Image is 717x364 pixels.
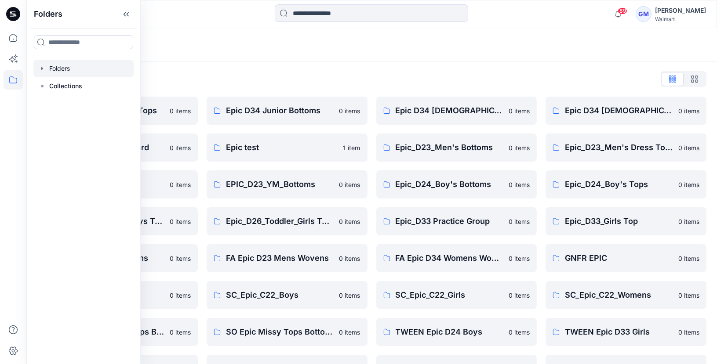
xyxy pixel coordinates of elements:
p: EPIC_D23_YM_Bottoms [226,178,334,191]
p: 0 items [339,180,360,189]
a: Epic D34 [DEMOGRAPHIC_DATA] Bottoms0 items [376,97,537,125]
a: Epic_D33 Practice Group0 items [376,207,537,235]
p: Epic test [226,141,338,154]
a: SC_Epic_C22_Boys0 items [207,281,368,309]
span: 89 [618,7,627,14]
p: 0 items [509,291,530,300]
a: SC_Epic_C22_Girls0 items [376,281,537,309]
p: 0 items [170,217,191,226]
a: Epic_D24_Boy's Tops0 items [546,170,706,198]
p: 0 items [509,254,530,263]
p: 0 items [509,106,530,115]
p: 0 items [170,328,191,337]
p: 0 items [339,291,360,300]
p: Epic_D26_Toddler_Girls Tops & Bottoms [226,215,334,227]
a: TWEEN Epic D24 Boys0 items [376,318,537,346]
p: 0 items [678,143,699,152]
a: Epic_D33_Girls Top0 items [546,207,706,235]
p: TWEEN Epic D24 Boys [396,326,504,338]
p: TWEEN Epic D33 Girls [565,326,673,338]
a: Epic_D23_Men's Bottoms0 items [376,133,537,162]
p: 0 items [170,180,191,189]
p: Epic_D33 Practice Group [396,215,504,227]
p: Epic_D23_Men's Bottoms [396,141,504,154]
a: Epic_D23_Men's Dress Top and Bottoms0 items [546,133,706,162]
p: SC_Epic_C22_Boys [226,289,334,301]
a: Epic_D24_Boy's Bottoms0 items [376,170,537,198]
p: SC_Epic_C22_Womens [565,289,673,301]
p: 0 items [170,254,191,263]
a: FA Epic D34 Womens Woven0 items [376,244,537,272]
a: EPIC_D23_YM_Bottoms0 items [207,170,368,198]
p: Epic_D24_Boy's Tops [565,178,673,191]
p: 0 items [509,180,530,189]
p: 0 items [678,254,699,263]
a: TWEEN Epic D33 Girls0 items [546,318,706,346]
a: Epic test1 item [207,133,368,162]
p: 0 items [339,106,360,115]
p: 0 items [678,106,699,115]
a: Epic_D26_Toddler_Girls Tops & Bottoms0 items [207,207,368,235]
a: Epic D34 Junior Bottoms0 items [207,97,368,125]
p: FA Epic D34 Womens Woven [396,252,504,264]
a: SO Epic Missy Tops Bottoms Dress0 items [207,318,368,346]
p: SO Epic Missy Tops Bottoms Dress [226,326,334,338]
div: Walmart [655,16,706,22]
p: 0 items [678,328,699,337]
div: [PERSON_NAME] [655,5,706,16]
p: 0 items [339,217,360,226]
p: 0 items [170,106,191,115]
p: Epic D34 [DEMOGRAPHIC_DATA] Tops [565,105,673,117]
p: 0 items [678,217,699,226]
p: Epic_D23_Men's Dress Top and Bottoms [565,141,673,154]
p: Collections [49,81,82,91]
p: Epic D34 [DEMOGRAPHIC_DATA] Bottoms [396,105,504,117]
p: 0 items [339,328,360,337]
p: Epic_D33_Girls Top [565,215,673,227]
p: 0 items [678,291,699,300]
a: GNFR EPIC0 items [546,244,706,272]
p: 0 items [170,143,191,152]
div: GM [636,6,651,22]
p: Epic_D24_Boy's Bottoms [396,178,504,191]
a: SC_Epic_C22_Womens0 items [546,281,706,309]
p: 0 items [509,143,530,152]
p: SC_Epic_C22_Girls [396,289,504,301]
p: FA Epic D23 Mens Wovens [226,252,334,264]
p: 0 items [339,254,360,263]
p: GNFR EPIC [565,252,673,264]
p: 0 items [509,217,530,226]
p: Epic D34 Junior Bottoms [226,105,334,117]
p: 1 item [343,143,360,152]
p: 0 items [170,291,191,300]
p: 0 items [509,328,530,337]
p: 0 items [678,180,699,189]
a: FA Epic D23 Mens Wovens0 items [207,244,368,272]
a: Epic D34 [DEMOGRAPHIC_DATA] Tops0 items [546,97,706,125]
